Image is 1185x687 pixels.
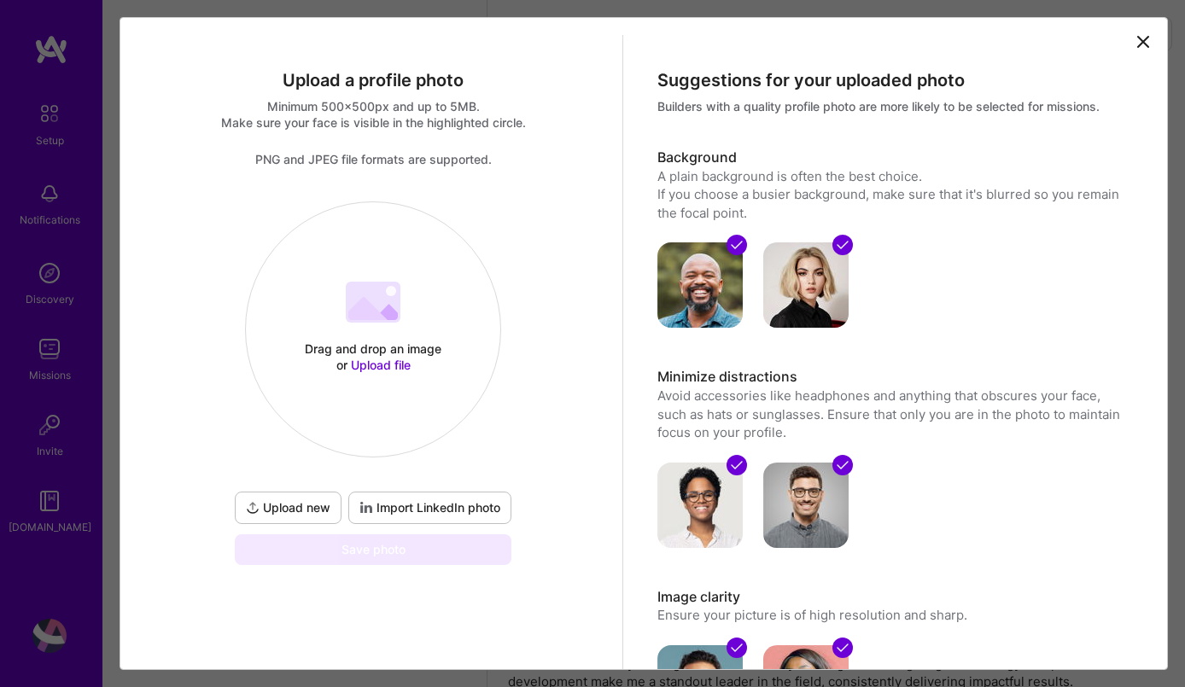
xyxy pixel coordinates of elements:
[657,242,743,328] img: avatar
[657,167,1130,185] div: A plain background is often the best choice.
[348,492,511,524] button: Import LinkedIn photo
[657,606,1130,624] p: Ensure your picture is of high resolution and sharp.
[137,151,610,167] div: PNG and JPEG file formats are supported.
[657,98,1130,114] div: Builders with a quality profile photo are more likely to be selected for missions.
[359,501,373,515] i: icon LinkedInDarkV2
[657,69,1130,91] div: Suggestions for your uploaded photo
[657,463,743,548] img: avatar
[359,499,500,516] span: Import LinkedIn photo
[246,499,330,516] span: Upload new
[301,341,446,373] div: Drag and drop an image or
[137,69,610,91] div: Upload a profile photo
[763,242,849,328] img: avatar
[137,98,610,114] div: Minimum 500x500px and up to 5MB.
[763,463,849,548] img: avatar
[657,148,1130,167] h3: Background
[235,492,341,524] button: Upload new
[246,501,260,515] i: icon UploadDark
[657,185,1130,222] div: If you choose a busier background, make sure that it's blurred so you remain the focal point.
[657,368,1130,387] h3: Minimize distractions
[657,588,1130,607] h3: Image clarity
[348,492,511,524] div: To import a profile photo add your LinkedIn URL to your profile.
[657,387,1130,441] p: Avoid accessories like headphones and anything that obscures your face, such as hats or sunglasse...
[231,201,515,565] div: Drag and drop an image or Upload fileUpload newImport LinkedIn photoSave photo
[351,358,411,372] span: Upload file
[137,114,610,131] div: Make sure your face is visible in the highlighted circle.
